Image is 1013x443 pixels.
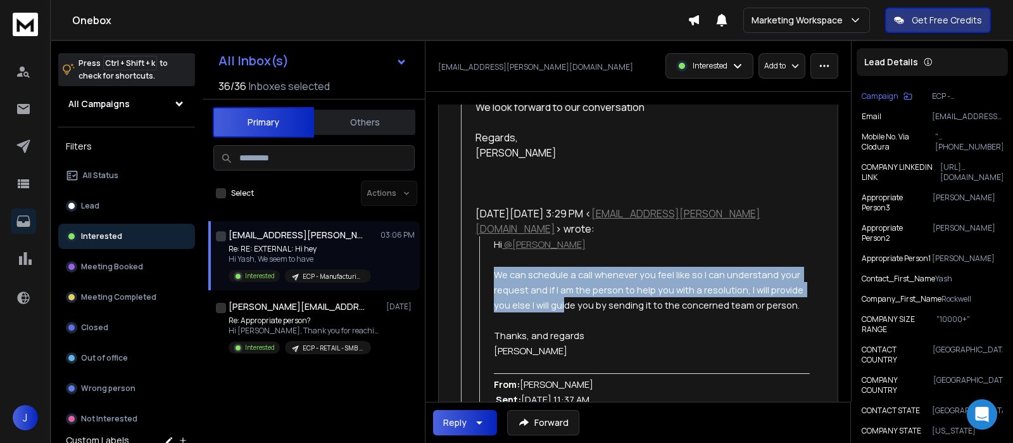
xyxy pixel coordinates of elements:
p: All Status [82,170,118,181]
p: Out of office [81,353,128,363]
p: [DATE] [386,302,415,312]
h1: [EMAIL_ADDRESS][PERSON_NAME][DOMAIN_NAME] [229,229,368,241]
p: Appropriate Person1 [862,254,931,264]
p: [PERSON_NAME] [933,193,1004,213]
button: Meeting Booked [58,254,195,279]
p: "10000+" [936,314,1003,335]
button: Interested [58,224,195,249]
label: Select [231,188,254,198]
p: [US_STATE] [932,426,1003,436]
p: Email [862,112,881,122]
p: ECP - Manufacturing - Enterprise | [PERSON_NAME] [303,272,363,281]
p: Interested [693,61,727,71]
p: [GEOGRAPHIC_DATA] [933,375,1003,395]
h1: [PERSON_NAME][EMAIL_ADDRESS][PERSON_NAME][DOMAIN_NAME] [229,300,368,313]
p: [GEOGRAPHIC_DATA] [933,345,1003,365]
p: Appropriate Person2 [862,223,933,243]
p: [GEOGRAPHIC_DATA] [932,406,1003,416]
button: Not Interested [58,406,195,432]
button: All Inbox(s) [208,48,417,74]
p: "[PHONE_NUMBER]" [935,132,1003,152]
button: Reply [433,410,497,435]
span: 36 / 36 [218,79,246,94]
div: [DATE][DATE] 3:29 PM < > wrote: [475,206,810,236]
button: J [13,405,38,430]
p: COMPANY LINKEDIN LINK [862,162,940,183]
div: Open Intercom Messenger [967,399,997,430]
p: COMPANY STATE [862,426,921,436]
p: Interested [245,343,275,352]
p: Interested [245,271,275,281]
p: Not Interested [81,414,137,424]
span: From: [494,378,520,390]
button: Meeting Completed [58,285,195,310]
p: Hi Yash, We seem to have [229,254,371,264]
button: All Status [58,163,195,188]
h1: All Inbox(s) [218,55,289,67]
p: [PERSON_NAME] [932,254,1003,264]
h1: All Campaigns [68,98,130,110]
span: Hi [494,238,586,250]
p: Lead [81,201,99,211]
h1: Onebox [72,13,688,28]
p: Meeting Completed [81,292,156,302]
p: [PERSON_NAME] [933,223,1004,243]
p: CONTACT COUNTRY [862,345,933,365]
span: Ctrl + Shift + k [103,56,157,70]
p: Re: Appropriate person? [229,316,381,326]
p: Lead Details [864,56,918,68]
p: [URL][DOMAIN_NAME] [940,162,1004,183]
button: Lead [58,193,195,219]
p: Get Free Credits [912,14,982,27]
p: Yash [935,274,1003,284]
p: Closed [81,323,108,333]
p: Hi [PERSON_NAME], Thank you for reaching [229,326,381,336]
button: Campaign [862,91,912,101]
p: ECP - RETAIL - SMB | [PERSON_NAME] [303,343,363,353]
p: [EMAIL_ADDRESS][PERSON_NAME][DOMAIN_NAME] [438,62,633,72]
button: All Campaigns [58,91,195,117]
strong: Sent: [496,393,521,406]
button: Get Free Credits [885,8,991,33]
p: Interested [81,231,122,241]
span: [PERSON_NAME] [DATE] 11:37 AM [PERSON_NAME] EXTERNAL: Hi hey [PERSON_NAME] [494,378,686,436]
p: Campaign [862,91,898,101]
div: Regards, [PERSON_NAME] [475,130,810,160]
p: Company_First_Name [862,294,941,304]
p: Rockwell [941,294,1003,304]
p: Contact_First_Name [862,274,935,284]
p: 03:06 PM [381,230,415,240]
a: [EMAIL_ADDRESS][PERSON_NAME][DOMAIN_NAME] [475,207,760,236]
button: Wrong person [58,376,195,401]
p: COMPANY COUNTRY [862,375,933,395]
p: Press to check for shortcuts. [79,57,168,82]
p: Re: RE: EXTERNAL: Hi hey [229,244,371,254]
p: [EMAIL_ADDRESS][PERSON_NAME][DOMAIN_NAME] [932,112,1003,122]
h3: Filters [58,138,195,155]
a: @[PERSON_NAME] [502,238,586,250]
div: Reply [443,416,467,429]
h3: Inboxes selected [249,79,330,94]
p: Mobile No. Via Clodura [862,132,935,152]
button: Closed [58,315,195,340]
p: Marketing Workspace [752,14,848,27]
button: Out of office [58,345,195,371]
button: Others [314,108,415,136]
p: COMPANY SIZE RANGE [862,314,936,335]
span: We can schedule a call whenever you feel like so I can understand your request and if I am the pe... [494,268,805,357]
p: Wrong person [81,383,135,394]
p: CONTACT STATE [862,406,920,416]
p: ECP - Manufacturing - Enterprise | [PERSON_NAME] [932,91,1003,101]
img: logo [13,13,38,36]
button: Forward [507,410,579,435]
p: Add to [764,61,786,71]
button: Primary [213,107,314,138]
span: @[PERSON_NAME] [504,238,586,250]
p: Meeting Booked [81,262,143,272]
p: Appropriate Person3 [862,193,933,213]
